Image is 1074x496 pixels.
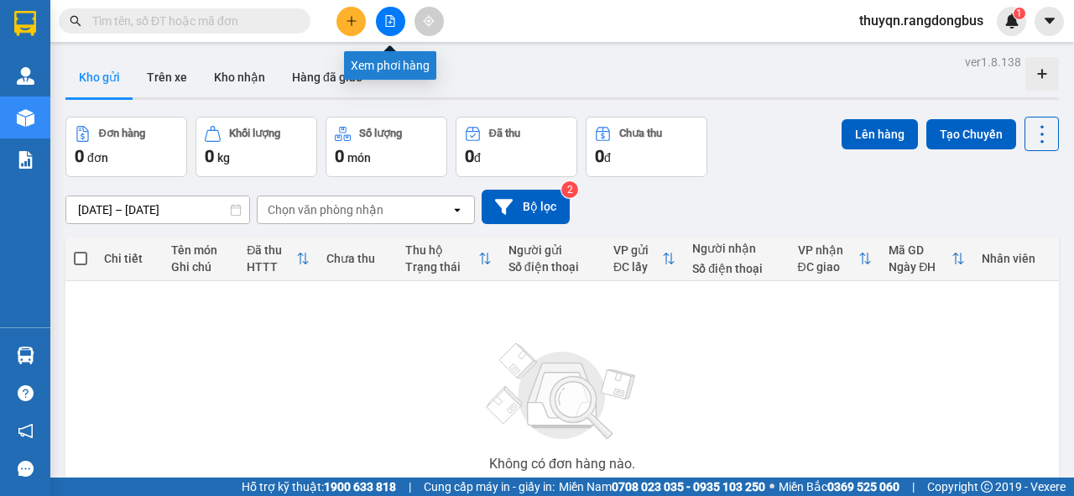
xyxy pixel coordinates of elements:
img: warehouse-icon [17,109,34,127]
div: Đã thu [489,128,520,139]
button: Đã thu0đ [456,117,577,177]
div: Số điện thoại [508,260,597,274]
span: món [347,151,371,164]
th: Toggle SortBy [790,237,881,281]
img: svg+xml;base64,PHN2ZyBjbGFzcz0ibGlzdC1wbHVnX19zdmciIHhtbG5zPSJodHRwOi8vd3d3LnczLm9yZy8yMDAwL3N2Zy... [478,333,646,451]
img: solution-icon [17,151,34,169]
div: Chưa thu [326,252,388,265]
th: Toggle SortBy [880,237,973,281]
span: ⚪️ [769,483,774,490]
svg: open [451,203,464,217]
span: đ [604,151,611,164]
button: Hàng đã giao [279,57,376,97]
span: 1 [1016,8,1022,19]
div: Trạng thái [405,260,478,274]
div: Tên món [171,243,231,257]
div: Bạn thử điều chỉnh lại bộ lọc nhé! [463,478,661,491]
div: Không có đơn hàng nào. [489,457,635,471]
div: ver 1.8.138 [965,53,1021,71]
span: 0 [595,146,604,166]
div: Đã thu [247,243,295,257]
span: plus [346,15,357,27]
button: caret-down [1035,7,1064,36]
span: Hỗ trợ kỹ thuật: [242,478,396,496]
sup: 1 [1014,8,1025,19]
th: Toggle SortBy [605,237,684,281]
th: Toggle SortBy [397,237,500,281]
div: Người gửi [508,243,597,257]
button: aim [414,7,444,36]
span: notification [18,423,34,439]
span: đ [474,151,481,164]
div: Chưa thu [619,128,662,139]
div: VP gửi [613,243,662,257]
button: Khối lượng0kg [196,117,317,177]
span: 0 [465,146,474,166]
button: Lên hàng [842,119,918,149]
div: Chi tiết [104,252,154,265]
button: Số lượng0món [326,117,447,177]
div: Chọn văn phòng nhận [268,201,383,218]
img: icon-new-feature [1004,13,1019,29]
img: warehouse-icon [17,67,34,85]
img: warehouse-icon [17,347,34,364]
div: Thu hộ [405,243,478,257]
span: Miền Bắc [779,478,899,496]
th: Toggle SortBy [238,237,317,281]
span: 0 [335,146,344,166]
div: Khối lượng [229,128,280,139]
span: đơn [87,151,108,164]
strong: 0708 023 035 - 0935 103 250 [612,480,765,493]
button: plus [336,7,366,36]
div: Xem phơi hàng [344,51,436,80]
div: Đơn hàng [99,128,145,139]
button: Kho nhận [201,57,279,97]
span: kg [217,151,230,164]
button: Trên xe [133,57,201,97]
button: Kho gửi [65,57,133,97]
input: Tìm tên, số ĐT hoặc mã đơn [92,12,290,30]
span: | [912,478,915,496]
button: Chưa thu0đ [586,117,707,177]
span: 0 [205,146,214,166]
span: aim [423,15,435,27]
span: 0 [75,146,84,166]
button: file-add [376,7,405,36]
span: file-add [384,15,396,27]
img: logo-vxr [14,11,36,36]
span: caret-down [1042,13,1057,29]
button: Đơn hàng0đơn [65,117,187,177]
strong: 1900 633 818 [324,480,396,493]
div: ĐC giao [798,260,859,274]
span: thuyqn.rangdongbus [846,10,997,31]
span: Miền Nam [559,478,765,496]
span: question-circle [18,385,34,401]
div: Số điện thoại [692,262,780,275]
div: Nhân viên [982,252,1051,265]
span: message [18,461,34,477]
div: Tạo kho hàng mới [1025,57,1059,91]
div: Ghi chú [171,260,231,274]
div: Số lượng [359,128,402,139]
sup: 2 [561,181,578,198]
span: copyright [981,481,993,493]
div: Mã GD [889,243,951,257]
input: Select a date range. [66,196,249,223]
div: Người nhận [692,242,780,255]
div: HTTT [247,260,295,274]
span: | [409,478,411,496]
span: search [70,15,81,27]
div: ĐC lấy [613,260,662,274]
span: Cung cấp máy in - giấy in: [424,478,555,496]
strong: 0369 525 060 [827,480,899,493]
button: Tạo Chuyến [926,119,1016,149]
button: Bộ lọc [482,190,570,224]
div: VP nhận [798,243,859,257]
div: Ngày ĐH [889,260,951,274]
